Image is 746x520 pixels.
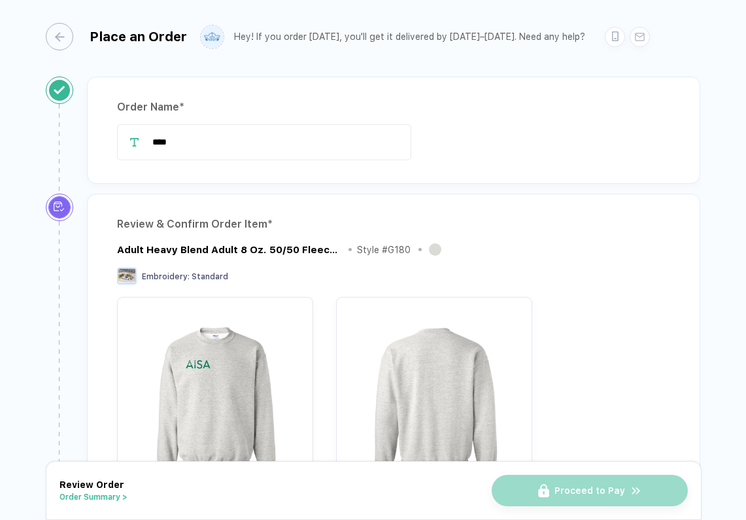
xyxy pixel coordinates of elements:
[192,272,228,281] span: Standard
[59,479,124,490] span: Review Order
[357,245,411,255] div: Style # G180
[201,26,224,48] img: user profile
[117,244,341,256] div: Adult Heavy Blend Adult 8 Oz. 50/50 Fleece Crew
[117,268,137,285] img: Embroidery
[142,272,190,281] span: Embroidery :
[343,303,526,487] img: d1a49515-0663-4ab5-9f21-899caff21f09_nt_back_1755738261774.jpg
[90,29,187,44] div: Place an Order
[117,97,670,118] div: Order Name
[59,493,127,502] button: Order Summary >
[234,31,585,43] div: Hey! If you order [DATE], you'll get it delivered by [DATE]–[DATE]. Need any help?
[124,303,307,487] img: d1a49515-0663-4ab5-9f21-899caff21f09_nt_front_1755738261772.jpg
[117,214,670,235] div: Review & Confirm Order Item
